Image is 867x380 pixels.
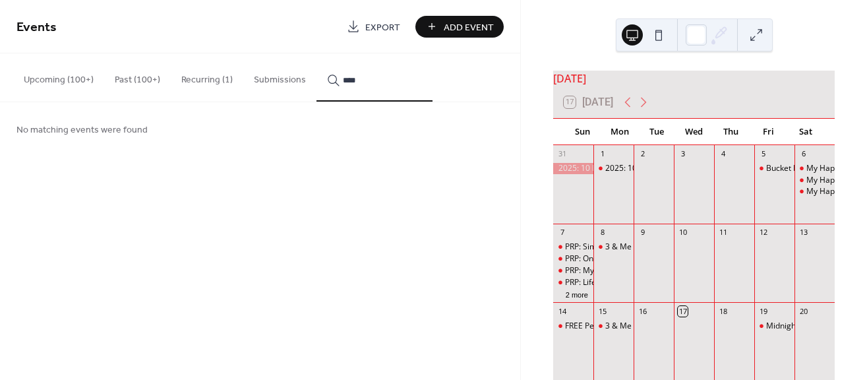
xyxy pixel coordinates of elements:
a: Export [337,16,410,38]
div: PRP: Simply Summer [553,241,593,253]
div: 10 [678,228,688,237]
div: PRP: Simply Summer [565,241,641,253]
span: No matching events were found [16,123,148,137]
div: 8 [597,228,607,237]
div: 2025: 10 Minute Challenge-August [593,163,634,174]
div: 13 [798,228,808,237]
div: 9 [638,228,647,237]
div: Mon [601,119,638,145]
div: 7 [557,228,567,237]
div: My Happy Saturday-Friends & Family Edition [794,186,835,197]
div: 18 [718,306,728,316]
div: 4 [718,149,728,159]
div: My Happy Saturday-Magical Edition [794,175,835,186]
div: 12 [758,228,768,237]
div: 3 & Me Class Club [593,321,634,332]
div: 3 & Me Class Club [605,241,672,253]
div: [DATE] [553,71,835,86]
div: 3 & Me Class Club [605,321,672,332]
div: 31 [557,149,567,159]
div: PRP: My Fabulous Friends [553,265,593,276]
div: Midnight Madness [766,321,834,332]
button: Recurring (1) [171,53,243,100]
div: PRP: On the Road [553,253,593,265]
div: FREE Perfect Pages RE-Imagined Class [553,321,593,332]
div: Sat [787,119,824,145]
div: Bucket List Trip Class [766,163,844,174]
div: Wed [675,119,712,145]
button: Upcoming (100+) [13,53,104,100]
div: PRP: On the Road [565,253,628,265]
div: 3 & Me Class Club [593,241,634,253]
div: FREE Perfect Pages RE-Imagined Class [565,321,705,332]
div: 19 [758,306,768,316]
div: 6 [798,149,808,159]
span: Export [365,20,400,34]
button: Add Event [415,16,504,38]
div: 20 [798,306,808,316]
div: 3 [678,149,688,159]
div: 2025: 10 Minute Challenge-August [553,163,593,174]
div: 16 [638,306,647,316]
div: 2025: 10 Minute Challenge-August [605,163,732,174]
div: 11 [718,228,728,237]
div: Sun [564,119,601,145]
div: 2 [638,149,647,159]
div: 5 [758,149,768,159]
div: PRP: Life Unfiltered [565,277,635,288]
div: 15 [597,306,607,316]
div: Midnight Madness [754,321,794,332]
div: Bucket List Trip Class [754,163,794,174]
div: 17 [678,306,688,316]
button: Past (100+) [104,53,171,100]
button: Submissions [243,53,316,100]
span: Events [16,15,57,40]
div: PRP: My Fabulous Friends [565,265,658,276]
div: Thu [713,119,750,145]
div: PRP: Life Unfiltered [553,277,593,288]
span: Add Event [444,20,494,34]
button: 2 more [560,288,593,300]
div: 14 [557,306,567,316]
div: 1 [597,149,607,159]
div: Tue [638,119,675,145]
div: My Happy Saturday-Summer Edition [794,163,835,174]
div: Fri [750,119,787,145]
